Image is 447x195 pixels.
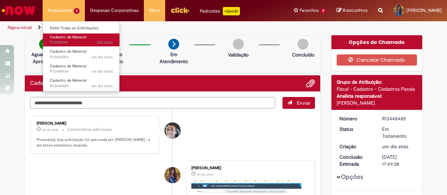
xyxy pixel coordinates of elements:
[337,99,417,106] div: [PERSON_NAME]
[50,35,86,40] span: Cadastro de Material
[297,100,310,106] span: Enviar
[170,5,189,15] img: click_logo_yellow_360x200.png
[382,153,415,167] div: [DATE] 17:49:28
[50,69,113,74] span: R13448964
[50,78,86,83] span: Cadastro de Material
[50,63,86,69] span: Cadastro de Material
[1,3,37,17] img: ServiceNow
[382,143,415,150] div: 26/08/2025 13:59:58
[292,51,314,58] p: Concluído
[42,128,59,132] span: um dia atrás
[43,77,120,90] a: Aberto R13448485 : Cadastro de Material
[43,21,120,92] ul: Requisições
[74,8,80,14] span: 4
[337,92,417,99] div: Analista responsável:
[48,7,72,14] span: Requisições
[43,62,120,75] a: Aberto R13448964 : Cadastro de Material
[191,166,308,170] div: [PERSON_NAME]
[37,121,153,126] div: [PERSON_NAME]
[334,153,377,167] dt: Conclusão Estimada
[90,7,139,14] span: Despesas Corporativas
[320,8,326,14] span: 9
[67,127,112,133] small: Comentários adicionais
[28,51,61,65] p: Aguardando Aprovação
[50,40,113,45] span: R13450194
[343,7,368,14] span: Rascunhos
[50,54,113,60] span: R13449054
[306,79,315,88] button: Adicionar anexos
[337,85,417,92] div: Fiscal - Cadastro - Cadastros Fiscais
[334,143,377,150] dt: Criação
[233,39,244,50] img: img-circle-grey.png
[5,21,293,34] ul: Trilhas de página
[382,143,408,150] time: 26/08/2025 13:59:58
[337,7,368,14] a: Rascunhos
[283,97,315,109] button: Enviar
[50,49,86,54] span: Cadastro de Material
[39,39,50,50] img: check-circle-green.png
[91,83,113,89] span: um dia atrás
[300,7,319,14] span: Favoritos
[406,7,442,13] span: [PERSON_NAME]
[50,83,113,89] span: R13448485
[334,126,377,133] dt: Status
[382,143,408,150] span: um dia atrás
[164,167,181,183] div: Beatriz Nunes Mariano
[97,40,113,45] span: 22h atrás
[200,7,240,15] div: Padroniza
[164,122,181,138] div: Vaner Gaspar Da Silva
[298,39,308,50] img: img-circle-grey.png
[157,51,191,65] p: Em Atendimento
[228,51,249,58] p: Validação
[382,126,415,140] div: Em Tratamento
[42,128,59,132] time: 26/08/2025 15:49:28
[8,25,32,30] a: Página inicial
[223,7,240,15] p: +GenAi
[168,39,179,50] img: arrow-next.png
[197,172,213,177] span: um dia atrás
[91,69,113,74] span: um dia atrás
[334,115,377,122] dt: Número
[382,115,415,122] div: R13448485
[30,97,275,108] textarea: Digite sua mensagem aqui...
[30,80,82,87] h2: Cadastro de Material Histórico de tíquete
[331,35,423,49] div: Opções do Chamado
[43,24,120,32] a: Exibir Todas as Solicitações
[91,54,113,60] span: um dia atrás
[197,172,213,177] time: 26/08/2025 13:55:07
[149,7,160,14] span: More
[337,78,417,85] div: Grupo de Atribuição:
[37,137,153,148] p: Prezado(a), Sua solicitação foi aprovada por [PERSON_NAME] , e em breve estaremos atuando.
[337,54,417,66] button: Cancelar Chamado
[43,33,120,46] a: Aberto R13450194 : Cadastro de Material
[91,54,113,60] time: 26/08/2025 15:25:58
[43,48,120,61] a: Aberto R13449054 : Cadastro de Material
